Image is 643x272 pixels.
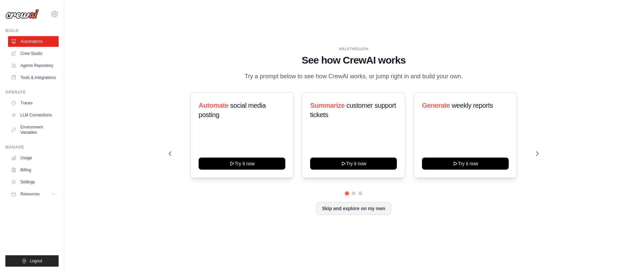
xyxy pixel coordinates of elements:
a: Tools & Integrations [8,72,59,83]
a: Traces [8,98,59,108]
a: Settings [8,177,59,187]
span: weekly reports [451,102,493,109]
span: Automate [199,102,228,109]
span: social media posting [199,102,266,118]
img: Logo [5,9,39,19]
a: Billing [8,165,59,175]
button: Resources [8,189,59,199]
span: Resources [20,191,40,197]
a: Automations [8,36,59,47]
a: Usage [8,153,59,163]
button: Try it now [422,158,509,170]
a: LLM Connections [8,110,59,120]
button: Try it now [310,158,397,170]
div: Operate [5,90,59,95]
h1: See how CrewAI works [169,54,539,66]
button: Skip and explore on my own [316,202,391,215]
a: Environment Variables [8,122,59,138]
span: Logout [30,258,42,264]
div: WALKTHROUGH [169,47,539,52]
div: Manage [5,145,59,150]
span: Generate [422,102,450,109]
p: Try a prompt below to see how CrewAI works, or jump right in and build your own. [241,72,466,81]
a: Crew Studio [8,48,59,59]
button: Try it now [199,158,285,170]
a: Agents Repository [8,60,59,71]
div: Build [5,28,59,33]
iframe: Chat Widget [610,240,643,272]
button: Logout [5,255,59,267]
span: customer support tickets [310,102,396,118]
span: Summarize [310,102,345,109]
